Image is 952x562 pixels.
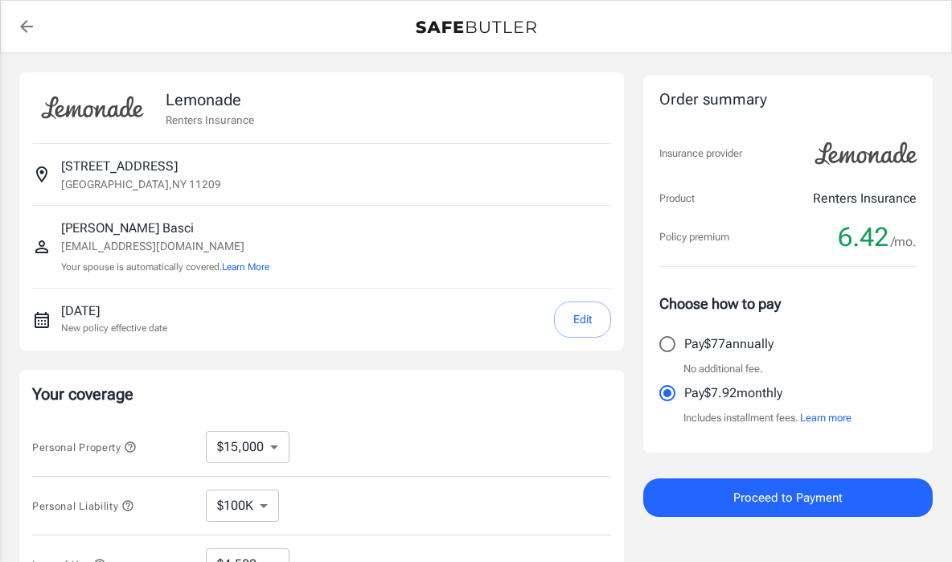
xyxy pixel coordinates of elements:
p: [GEOGRAPHIC_DATA] , NY 11209 [61,176,221,192]
button: Edit [554,302,611,338]
p: No additional fee. [683,361,763,377]
p: Renters Insurance [813,189,917,208]
p: Product [659,191,695,207]
svg: Insured address [32,165,51,184]
button: Learn More [222,260,269,274]
p: New policy effective date [61,321,167,335]
button: Proceed to Payment [643,478,933,517]
img: Back to quotes [416,21,536,34]
img: Lemonade [806,131,926,176]
p: Your coverage [32,383,611,405]
p: Insurance provider [659,146,742,162]
span: Personal Property [32,441,137,453]
p: Pay $7.92 monthly [684,384,782,403]
p: Lemonade [166,88,254,112]
p: Includes installment fees. [683,410,851,426]
p: Pay $77 annually [684,334,773,354]
p: Your spouse is automatically covered. [61,260,269,275]
button: Personal Liability [32,496,134,515]
span: /mo. [891,231,917,253]
button: Learn more [800,410,851,426]
p: [STREET_ADDRESS] [61,157,178,176]
img: Lemonade [32,85,153,130]
p: Renters Insurance [166,112,254,128]
span: Proceed to Payment [733,487,843,508]
button: Personal Property [32,437,137,457]
p: [DATE] [61,302,167,321]
div: Order summary [659,88,917,112]
p: [PERSON_NAME] Basci [61,219,269,238]
a: back to quotes [10,10,43,43]
p: Policy premium [659,229,729,245]
svg: Insured person [32,237,51,256]
p: [EMAIL_ADDRESS][DOMAIN_NAME] [61,238,269,255]
span: Personal Liability [32,500,134,512]
svg: New policy start date [32,310,51,330]
span: 6.42 [838,221,888,253]
p: Choose how to pay [659,293,917,314]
